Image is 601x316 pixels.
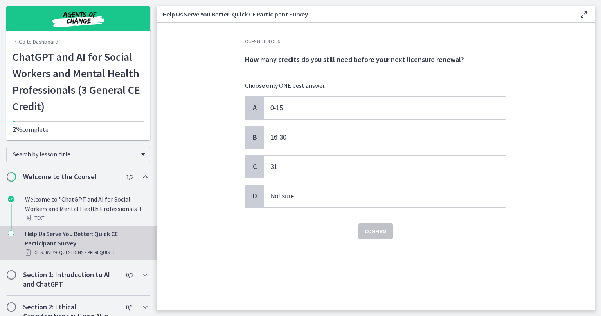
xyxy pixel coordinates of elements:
div: CE Survey [25,248,147,257]
p: Choose only ONE best answer. [245,81,506,90]
h1: ChatGPT and AI for Social Workers and Mental Health Professionals (3 General CE Credit) [13,49,144,114]
span: B [250,133,259,142]
h2: Section 1: Introduction to AI and ChatGPT [23,270,119,289]
h3: Question 4 of 6 [245,38,506,45]
div: Search by lesson title [6,147,150,162]
span: · 6 Questions [55,248,83,257]
img: Agents of Change [31,9,125,28]
a: Go to Dashboard [13,38,58,45]
h3: Help Us Serve You Better: Quick CE Participant Survey [163,9,567,19]
span: Not sure [270,193,294,200]
div: Help Us Serve You Better: Quick CE Participant Survey [25,229,147,257]
span: · [85,248,86,257]
span: 0 / 5 [126,302,133,312]
span: D [250,191,259,201]
span: 16-30 [270,134,286,141]
i: Completed [8,196,14,202]
span: Confirm [365,227,387,236]
span: 0 / 3 [126,270,133,280]
button: Confirm [358,223,393,239]
span: A [250,103,259,113]
span: Search by lesson title [13,150,137,158]
span: 0-15 [270,105,283,111]
span: 1 / 2 [126,172,133,182]
h2: Welcome to the Course! [23,172,119,182]
span: C [250,162,259,171]
div: Welcome to "ChatGPT and AI for Social Workers and Mental Health Professionals"! [25,194,147,223]
p: complete [13,125,144,134]
span: How many credits do you still need before your next licensure renewal? [245,55,464,64]
span: 2% [13,125,22,134]
span: PREREQUISITE [88,248,116,257]
div: Text [25,213,147,223]
span: 31+ [270,163,281,170]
